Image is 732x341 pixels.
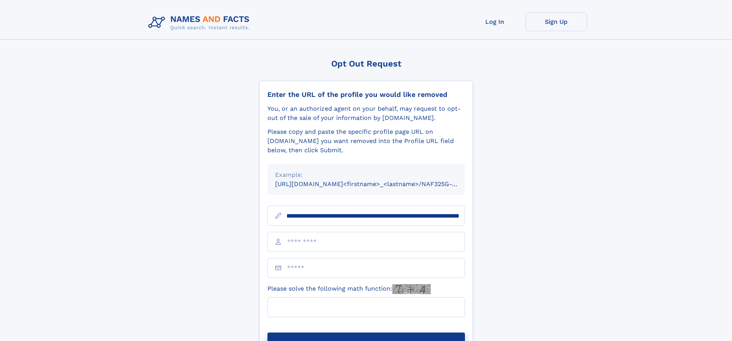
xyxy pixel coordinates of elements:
[275,170,457,180] div: Example:
[267,284,431,294] label: Please solve the following math function:
[275,180,480,188] small: [URL][DOMAIN_NAME]<firstname>_<lastname>/NAF325G-xxxxxxxx
[267,104,465,123] div: You, or an authorized agent on your behalf, may request to opt-out of the sale of your informatio...
[267,90,465,99] div: Enter the URL of the profile you would like removed
[267,127,465,155] div: Please copy and paste the specific profile page URL on [DOMAIN_NAME] you want removed into the Pr...
[259,59,473,68] div: Opt Out Request
[526,12,587,31] a: Sign Up
[464,12,526,31] a: Log In
[145,12,256,33] img: Logo Names and Facts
